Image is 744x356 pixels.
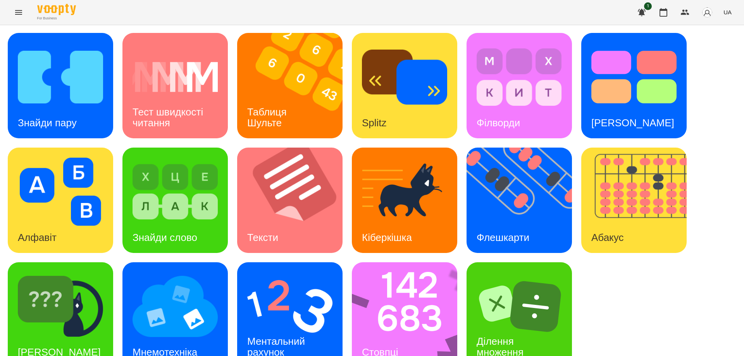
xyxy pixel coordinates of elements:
a: Знайди словоЗнайди слово [122,148,228,253]
a: КіберкішкаКіберкішка [352,148,457,253]
img: Знайди слово [133,158,218,226]
h3: [PERSON_NAME] [591,117,674,129]
img: Кіберкішка [362,158,447,226]
img: Знайди Кіберкішку [18,272,103,341]
a: SplitzSplitz [352,33,457,138]
span: 1 [644,2,652,10]
button: Menu [9,3,28,22]
img: avatar_s.png [702,7,713,18]
h3: Таблиця Шульте [247,106,289,128]
h3: Splitz [362,117,387,129]
a: АлфавітАлфавіт [8,148,113,253]
h3: Знайди слово [133,232,197,243]
a: ФілвордиФілворди [467,33,572,138]
h3: Кіберкішка [362,232,412,243]
img: Voopty Logo [37,4,76,15]
img: Ментальний рахунок [247,272,332,341]
span: For Business [37,16,76,21]
h3: Флешкарти [477,232,529,243]
h3: Абакус [591,232,623,243]
a: Таблиця ШультеТаблиця Шульте [237,33,343,138]
a: ТекстиТексти [237,148,343,253]
button: UA [720,5,735,19]
a: АбакусАбакус [581,148,687,253]
h3: Алфавіт [18,232,57,243]
img: Абакус [581,148,696,253]
h3: Філворди [477,117,520,129]
a: Тест Струпа[PERSON_NAME] [581,33,687,138]
img: Splitz [362,43,447,111]
h3: Знайди пару [18,117,77,129]
h3: Тексти [247,232,278,243]
img: Ділення множення [477,272,562,341]
img: Філворди [477,43,562,111]
h3: Тест швидкості читання [133,106,206,128]
span: UA [723,8,732,16]
img: Алфавіт [18,158,103,226]
img: Тест швидкості читання [133,43,218,111]
img: Мнемотехніка [133,272,218,341]
a: Тест швидкості читанняТест швидкості читання [122,33,228,138]
img: Таблиця Шульте [237,33,352,138]
img: Знайди пару [18,43,103,111]
a: Знайди паруЗнайди пару [8,33,113,138]
img: Тест Струпа [591,43,677,111]
a: ФлешкартиФлешкарти [467,148,572,253]
img: Флешкарти [467,148,582,253]
img: Тексти [237,148,352,253]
